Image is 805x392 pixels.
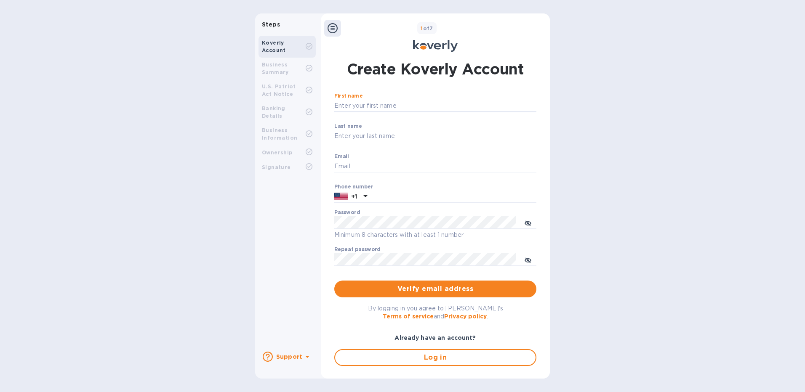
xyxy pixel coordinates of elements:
[334,184,373,189] label: Phone number
[262,127,297,141] b: Business Information
[262,164,291,170] b: Signature
[334,247,381,252] label: Repeat password
[334,230,536,240] p: Minimum 8 characters with at least 1 number
[334,130,536,143] input: Enter your last name
[421,25,423,32] span: 1
[334,210,360,215] label: Password
[368,305,503,320] span: By logging in you agree to [PERSON_NAME]'s and .
[520,251,536,268] button: toggle password visibility
[262,61,289,75] b: Business Summary
[334,154,349,159] label: Email
[334,124,362,129] label: Last name
[444,313,487,320] a: Privacy policy
[262,21,280,28] b: Steps
[341,284,530,294] span: Verify email address
[262,40,286,53] b: Koverly Account
[262,105,285,119] b: Banking Details
[276,353,302,360] b: Support
[334,160,536,173] input: Email
[342,352,529,363] span: Log in
[351,192,357,201] p: +1
[334,192,348,201] img: US
[421,25,433,32] b: of 7
[262,83,296,97] b: U.S. Patriot Act Notice
[334,281,536,297] button: Verify email address
[520,214,536,231] button: toggle password visibility
[395,334,476,341] b: Already have an account?
[383,313,434,320] a: Terms of service
[334,94,363,99] label: First name
[347,58,524,79] h1: Create Koverly Account
[334,349,536,366] button: Log in
[262,149,293,156] b: Ownership
[334,100,536,112] input: Enter your first name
